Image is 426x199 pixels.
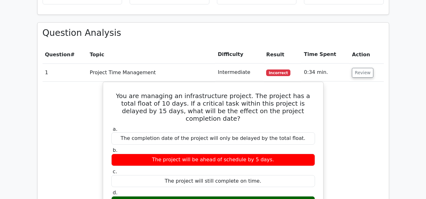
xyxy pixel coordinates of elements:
th: Result [264,46,301,64]
span: c. [113,169,117,174]
td: 0:34 min. [301,64,349,81]
span: b. [113,147,118,153]
button: Review [352,68,373,78]
div: The project will still complete on time. [111,175,315,187]
th: Difficulty [215,46,264,64]
span: d. [113,190,118,196]
td: 1 [43,64,87,81]
th: Topic [87,46,215,64]
th: Action [349,46,383,64]
span: Incorrect [266,69,290,76]
td: Project Time Management [87,64,215,81]
div: The project will be ahead of schedule by 5 days. [111,154,315,166]
h5: You are managing an infrastructure project. The project has a total float of 10 days. If a critic... [111,92,316,122]
td: Intermediate [215,64,264,81]
th: # [43,46,87,64]
h3: Question Analysis [43,28,384,38]
span: a. [113,126,118,132]
span: Question [45,52,71,58]
div: The completion date of the project will only be delayed by the total float. [111,132,315,145]
th: Time Spent [301,46,349,64]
